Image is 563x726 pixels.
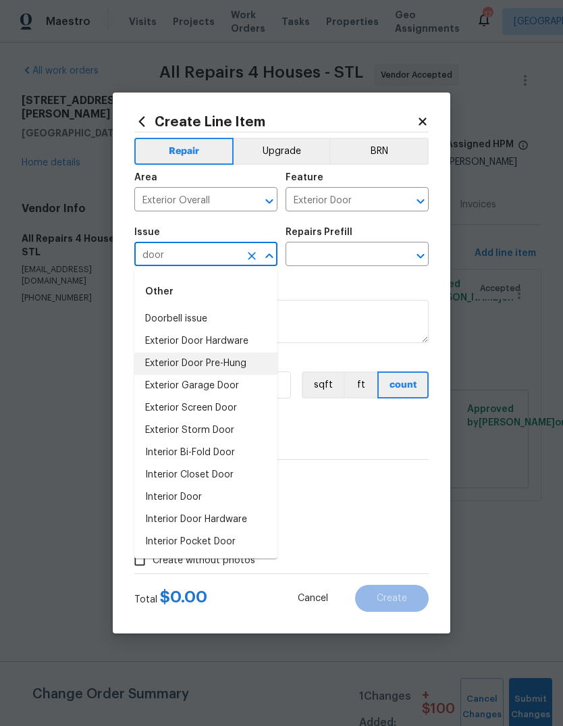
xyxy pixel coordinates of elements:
[134,375,277,397] li: Exterior Garage Door
[134,464,277,486] li: Interior Closet Door
[355,585,429,612] button: Create
[298,594,328,604] span: Cancel
[260,192,279,211] button: Open
[411,247,430,265] button: Open
[134,442,277,464] li: Interior Bi-Fold Door
[134,228,160,237] h5: Issue
[242,247,261,265] button: Clear
[134,276,277,308] div: Other
[286,228,352,237] h5: Repairs Prefill
[377,371,429,398] button: count
[302,371,344,398] button: sqft
[329,138,429,165] button: BRN
[134,590,207,606] div: Total
[134,509,277,531] li: Interior Door Hardware
[134,330,277,353] li: Exterior Door Hardware
[134,397,277,419] li: Exterior Screen Door
[134,419,277,442] li: Exterior Storm Door
[276,585,350,612] button: Cancel
[134,353,277,375] li: Exterior Door Pre-Hung
[160,589,207,605] span: $ 0.00
[411,192,430,211] button: Open
[377,594,407,604] span: Create
[134,138,234,165] button: Repair
[134,486,277,509] li: Interior Door
[134,308,277,330] li: Doorbell issue
[260,247,279,265] button: Close
[134,531,277,553] li: Interior Pocket Door
[344,371,377,398] button: ft
[134,173,157,182] h5: Area
[286,173,323,182] h5: Feature
[234,138,330,165] button: Upgrade
[134,114,417,129] h2: Create Line Item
